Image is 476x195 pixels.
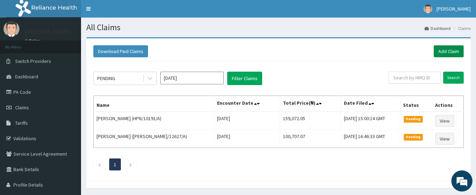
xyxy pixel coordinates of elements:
td: [DATE] [214,130,280,148]
input: Select Month and Year [160,72,224,84]
td: [PERSON_NAME] ([PERSON_NAME]/12627/A) [94,130,214,148]
a: Page 1 is your current page [114,161,116,168]
div: PENDING [97,75,115,82]
th: Total Price(₦) [280,96,341,112]
button: Download Paid Claims [93,45,148,57]
img: User Image [4,21,19,37]
td: [DATE] 15:00:14 GMT [341,112,400,130]
td: [PERSON_NAME] (HPN/10191/A) [94,112,214,130]
li: Claims [451,25,471,31]
button: Filter Claims [227,72,262,85]
a: Add Claim [434,45,464,57]
a: Online [25,38,42,43]
a: Previous page [98,161,101,168]
h1: All Claims [86,23,471,32]
a: View [435,115,454,127]
p: [PERSON_NAME] [25,28,71,35]
span: Pending [404,134,423,140]
span: Switch Providers [15,58,51,64]
span: Dashboard [15,73,38,80]
td: 159,072.05 [280,112,341,130]
th: Date Filed [341,96,400,112]
span: Tariffs [15,120,28,126]
span: Pending [404,116,423,122]
td: [DATE] [214,112,280,130]
a: View [435,133,454,145]
td: 100,707.07 [280,130,341,148]
a: Dashboard [425,25,451,31]
input: Search [443,72,464,84]
th: Actions [432,96,464,112]
span: [PERSON_NAME] [437,6,471,12]
th: Encounter Date [214,96,280,112]
img: User Image [424,5,432,13]
td: [DATE] 16:46:33 GMT [341,130,400,148]
a: Next page [129,161,132,168]
th: Name [94,96,214,112]
span: Claims [15,104,29,111]
input: Search by HMO ID [389,72,441,84]
th: Status [400,96,432,112]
